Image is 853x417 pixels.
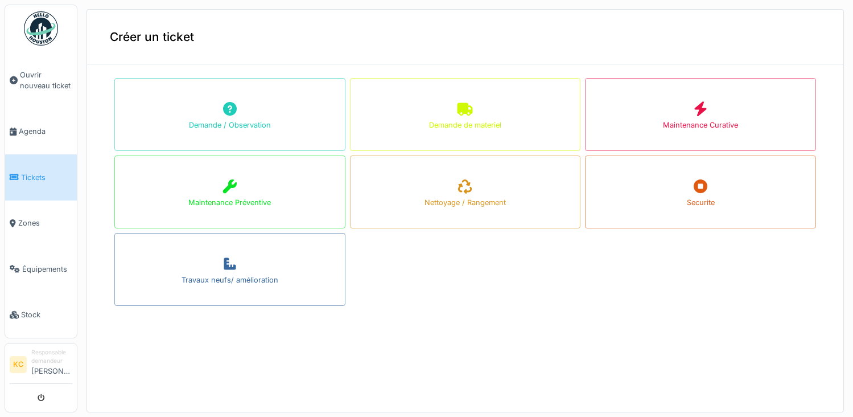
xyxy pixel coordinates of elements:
[182,275,278,285] div: Travaux neufs/ amélioration
[5,246,77,292] a: Équipements
[19,126,72,137] span: Agenda
[5,292,77,337] a: Stock
[20,69,72,91] span: Ouvrir nouveau ticket
[31,348,72,381] li: [PERSON_NAME]
[21,172,72,183] span: Tickets
[5,201,77,246] a: Zones
[429,120,501,130] div: Demande de materiel
[5,52,77,109] a: Ouvrir nouveau ticket
[87,10,843,64] div: Créer un ticket
[189,120,271,130] div: Demande / Observation
[22,264,72,275] span: Équipements
[188,197,271,208] div: Maintenance Préventive
[425,197,506,208] div: Nettoyage / Rangement
[21,309,72,320] span: Stock
[18,218,72,228] span: Zones
[663,120,738,130] div: Maintenance Curative
[10,356,27,373] li: KC
[10,348,72,384] a: KC Responsable demandeur[PERSON_NAME]
[687,197,715,208] div: Securite
[5,154,77,200] a: Tickets
[24,11,58,46] img: Badge_color-CXgf-gQk.svg
[31,348,72,366] div: Responsable demandeur
[5,109,77,154] a: Agenda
